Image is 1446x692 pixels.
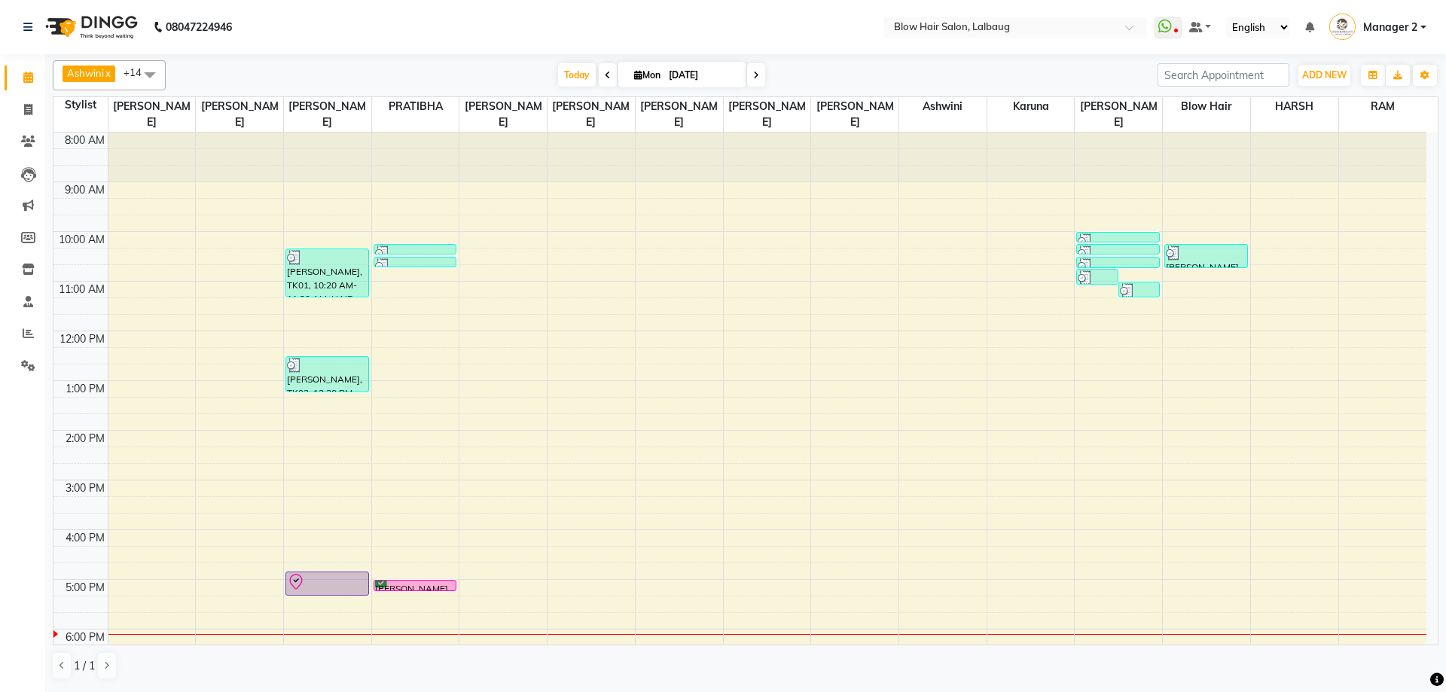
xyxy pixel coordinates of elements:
[166,6,232,48] b: 08047224946
[53,97,108,113] div: Stylist
[664,64,740,87] input: 2025-09-01
[724,97,811,132] span: [PERSON_NAME]
[374,258,456,267] div: [PERSON_NAME] [DATE], TK04, 10:30 AM-10:40 AM, THREADING (Women)-UPPERLIPS
[62,182,108,198] div: 9:00 AM
[548,97,635,132] span: [PERSON_NAME]
[62,133,108,148] div: 8:00 AM
[1298,65,1350,86] button: ADD NEW
[1363,20,1417,35] span: Manager 2
[374,581,456,590] div: [PERSON_NAME], TK02, 05:00 PM-05:15 PM, Inoa Root Touch Up Women
[104,67,111,79] a: x
[38,6,142,48] img: logo
[56,232,108,248] div: 10:00 AM
[56,282,108,297] div: 11:00 AM
[372,97,459,116] span: PRATIBHA
[1329,14,1356,40] img: Manager 2
[56,331,108,347] div: 12:00 PM
[63,630,108,645] div: 6:00 PM
[987,97,1075,116] span: karuna
[284,97,371,132] span: [PERSON_NAME]
[1163,97,1250,116] span: Blow Hair
[1077,258,1159,267] div: [PERSON_NAME] new, TK06, 10:30 AM-10:45 AM, FLAVOURED WAX (Women)-UNDER ARMS
[1077,233,1159,242] div: [PERSON_NAME] new, TK06, 10:00 AM-10:10 AM, THREADING (Women)-EYEBROWS
[1158,63,1289,87] input: Search Appointment
[63,381,108,397] div: 1:00 PM
[1077,270,1117,284] div: [PERSON_NAME] new, TK06, 10:45 AM-11:05 AM, FLAVOURED WAX (Women)-FULL ARMS
[63,530,108,546] div: 4:00 PM
[286,572,368,595] div: [PERSON_NAME], TK07, 04:50 PM-05:20 PM, HAIR CUT (Men)-[PERSON_NAME] TRIM / SHAVE
[196,97,283,132] span: [PERSON_NAME]
[459,97,547,132] span: [PERSON_NAME]
[374,245,456,254] div: [PERSON_NAME] [DATE], TK04, 10:15 AM-10:25 AM, THREADING (Women)-EYEBROWS
[67,67,104,79] span: Ashwini
[1165,245,1247,267] div: [PERSON_NAME] new, TK05, 10:15 AM-10:45 AM, HAIR CUT (Men)-STYLIST
[558,63,596,87] span: Today
[811,97,898,132] span: [PERSON_NAME]
[1251,97,1338,116] span: HARSH
[630,69,664,81] span: Mon
[63,480,108,496] div: 3:00 PM
[286,357,368,392] div: [PERSON_NAME], TK03, 12:30 PM-01:15 PM, HAIR CUT (Women)-CREATIVE STYLIST
[108,97,196,132] span: [PERSON_NAME]
[899,97,987,116] span: Ashwini
[636,97,723,132] span: [PERSON_NAME]
[1077,245,1159,254] div: [PERSON_NAME] new, TK06, 10:15 AM-10:25 AM, THREADING (Women)-UPPERLIPS
[124,66,153,78] span: +14
[1119,282,1159,297] div: [PERSON_NAME] new, TK06, 11:00 AM-11:20 AM, FLAVOURED WAX (Women)-FULL LEGS
[1339,97,1426,116] span: RAM
[63,431,108,447] div: 2:00 PM
[63,580,108,596] div: 5:00 PM
[1075,97,1162,132] span: [PERSON_NAME]
[286,249,368,297] div: [PERSON_NAME], TK01, 10:20 AM-11:20 AM, HAIR CUT (Men)-CREATIVE STYLIST,HAIR CUT (Men)-[PERSON_NA...
[74,658,95,674] span: 1 / 1
[1302,69,1347,81] span: ADD NEW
